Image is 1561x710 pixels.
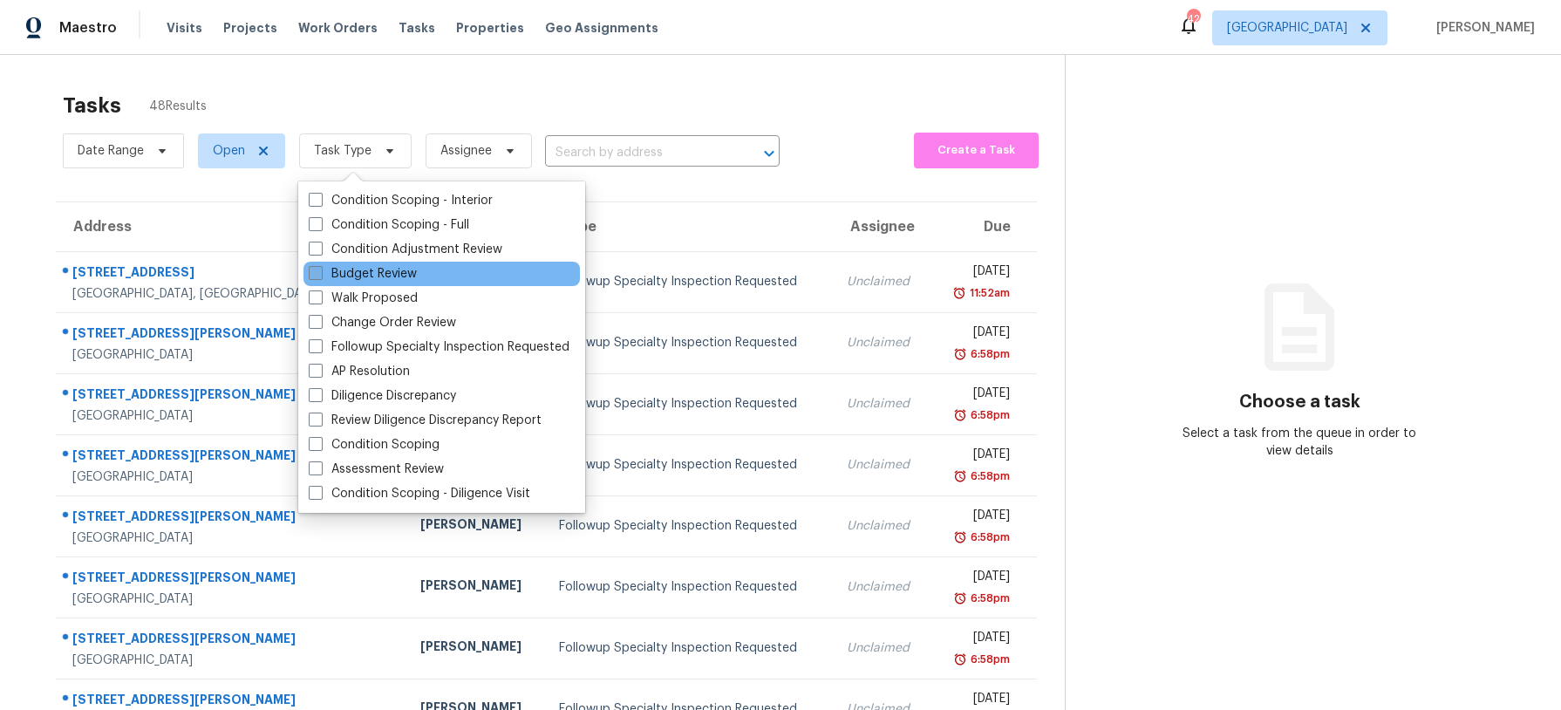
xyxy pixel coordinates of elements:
div: [GEOGRAPHIC_DATA] [72,529,392,547]
th: Due [930,202,1037,251]
label: Condition Adjustment Review [309,241,502,258]
button: Open [757,141,781,166]
div: [DATE] [944,446,1010,468]
div: [GEOGRAPHIC_DATA] [72,591,392,608]
div: Unclaimed [847,334,917,352]
label: Condition Scoping - Diligence Visit [309,485,530,502]
button: Create a Task [914,133,1039,168]
th: Type [545,202,832,251]
img: Overdue Alarm Icon [953,345,967,363]
div: [STREET_ADDRESS][PERSON_NAME] [72,386,392,407]
label: Condition Scoping - Full [309,216,469,234]
label: Followup Specialty Inspection Requested [309,338,569,356]
label: Condition Scoping - Interior [309,192,493,209]
div: 6:58pm [967,468,1010,485]
span: Open [213,142,245,160]
div: [GEOGRAPHIC_DATA], [GEOGRAPHIC_DATA], 75067 [72,285,392,303]
img: Overdue Alarm Icon [953,590,967,607]
label: Budget Review [309,265,417,283]
span: Create a Task [923,140,1030,160]
div: [DATE] [944,263,1010,284]
th: Address [56,202,406,251]
span: Date Range [78,142,144,160]
img: Overdue Alarm Icon [953,651,967,668]
div: Followup Specialty Inspection Requested [559,517,818,535]
span: [PERSON_NAME] [1429,19,1535,37]
div: Followup Specialty Inspection Requested [559,456,818,474]
img: Overdue Alarm Icon [953,406,967,424]
div: 6:58pm [967,529,1010,546]
div: 6:58pm [967,590,1010,607]
div: [STREET_ADDRESS][PERSON_NAME] [72,324,392,346]
span: [GEOGRAPHIC_DATA] [1227,19,1347,37]
h3: Choose a task [1239,393,1360,411]
div: [DATE] [944,629,1010,651]
div: Followup Specialty Inspection Requested [559,639,818,657]
span: 48 Results [149,98,207,115]
div: Unclaimed [847,456,917,474]
span: Task Type [314,142,372,160]
label: Review Diligence Discrepancy Report [309,412,542,429]
div: [GEOGRAPHIC_DATA] [72,652,392,669]
div: 6:58pm [967,406,1010,424]
span: Work Orders [298,19,378,37]
span: Maestro [59,19,117,37]
label: Assessment Review [309,461,444,478]
label: Diligence Discrepancy [309,387,456,405]
th: Assignee [833,202,930,251]
div: Unclaimed [847,273,917,290]
div: 6:58pm [967,345,1010,363]
img: Overdue Alarm Icon [953,468,967,485]
span: Tasks [399,22,435,34]
span: Assignee [440,142,492,160]
div: [DATE] [944,568,1010,590]
div: 11:52am [966,284,1010,302]
div: Select a task from the queue in order to view details [1183,425,1416,460]
label: Change Order Review [309,314,456,331]
div: Unclaimed [847,517,917,535]
div: Followup Specialty Inspection Requested [559,334,818,352]
div: Followup Specialty Inspection Requested [559,578,818,596]
div: Unclaimed [847,639,917,657]
span: Projects [223,19,277,37]
div: [GEOGRAPHIC_DATA] [72,346,392,364]
div: Followup Specialty Inspection Requested [559,273,818,290]
img: Overdue Alarm Icon [953,529,967,546]
div: [DATE] [944,507,1010,529]
div: [STREET_ADDRESS][PERSON_NAME] [72,630,392,652]
input: Search by address [545,140,731,167]
div: Followup Specialty Inspection Requested [559,395,818,413]
div: [PERSON_NAME] [420,638,532,659]
h2: Tasks [63,97,121,114]
label: Walk Proposed [309,290,418,307]
span: Visits [167,19,202,37]
div: 42 [1187,10,1199,28]
div: Unclaimed [847,578,917,596]
label: Condition Scoping [309,436,440,454]
span: Geo Assignments [545,19,658,37]
div: [DATE] [944,385,1010,406]
div: [GEOGRAPHIC_DATA] [72,468,392,486]
div: Unclaimed [847,395,917,413]
label: AP Resolution [309,363,410,380]
div: [STREET_ADDRESS][PERSON_NAME] [72,569,392,591]
div: [GEOGRAPHIC_DATA] [72,407,392,425]
div: [DATE] [944,324,1010,345]
div: [STREET_ADDRESS][PERSON_NAME] [72,447,392,468]
img: Overdue Alarm Icon [952,284,966,302]
div: [STREET_ADDRESS][PERSON_NAME] [72,508,392,529]
div: [PERSON_NAME] [420,515,532,537]
div: [STREET_ADDRESS] [72,263,392,285]
div: [PERSON_NAME] [420,577,532,598]
div: 6:58pm [967,651,1010,668]
span: Properties [456,19,524,37]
